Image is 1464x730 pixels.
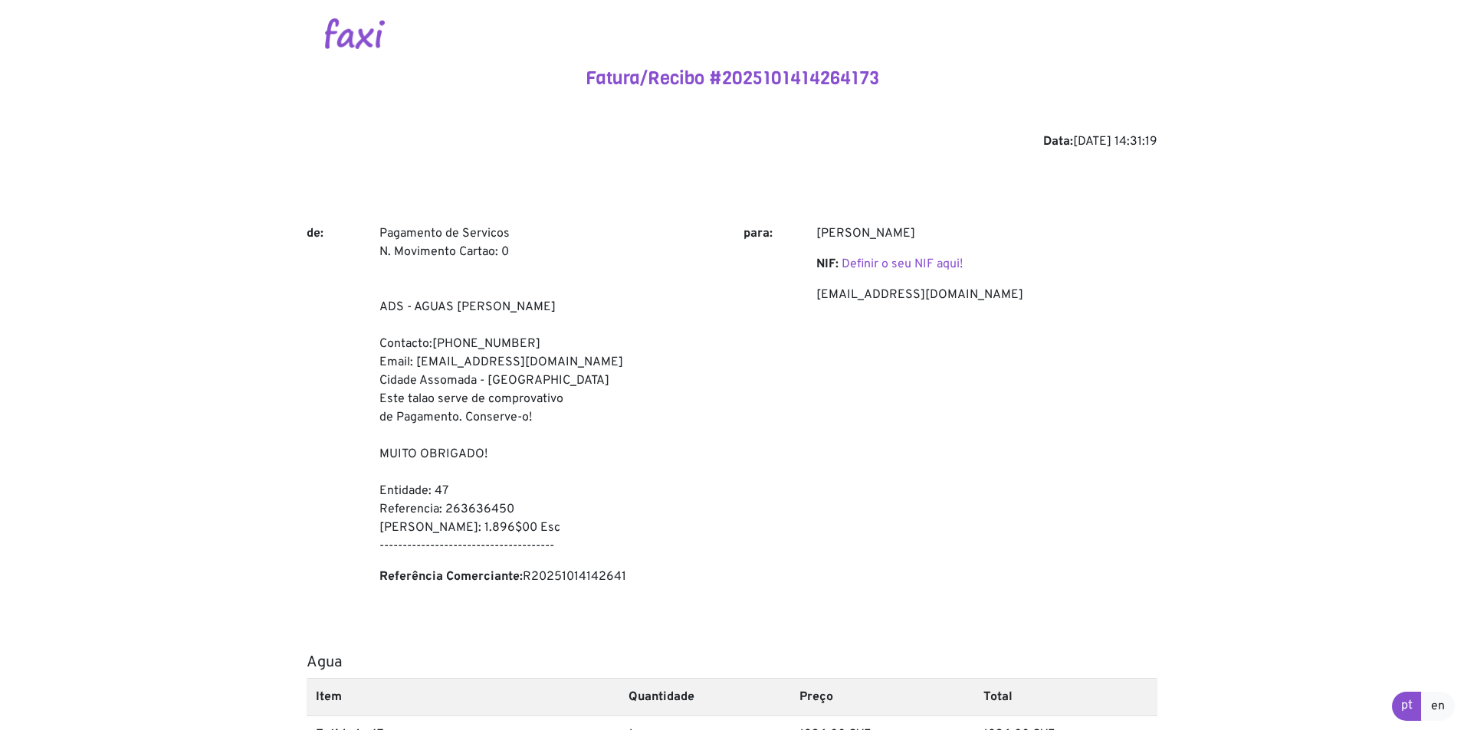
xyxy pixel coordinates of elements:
[790,678,973,715] th: Preço
[1392,692,1422,721] a: pt
[379,224,721,555] p: Pagamento de Servicos N. Movimento Cartao: 0 ADS - AGUAS [PERSON_NAME] Contacto:[PHONE_NUMBER] Em...
[379,568,721,586] p: R20251014142641
[379,569,523,584] b: Referência Comerciante:
[816,257,839,272] b: NIF:
[974,678,1157,715] th: Total
[307,678,619,715] th: Item
[842,257,963,272] a: Definir o seu NIF aqui!
[307,226,323,241] b: de:
[1421,692,1455,721] a: en
[1043,134,1073,149] b: Data:
[743,226,773,241] b: para:
[816,224,1157,243] p: [PERSON_NAME]
[307,133,1157,151] div: [DATE] 14:31:19
[307,653,1157,672] h5: Agua
[816,286,1157,304] p: [EMAIL_ADDRESS][DOMAIN_NAME]
[307,67,1157,90] h4: Fatura/Recibo #2025101414264173
[619,678,790,715] th: Quantidade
